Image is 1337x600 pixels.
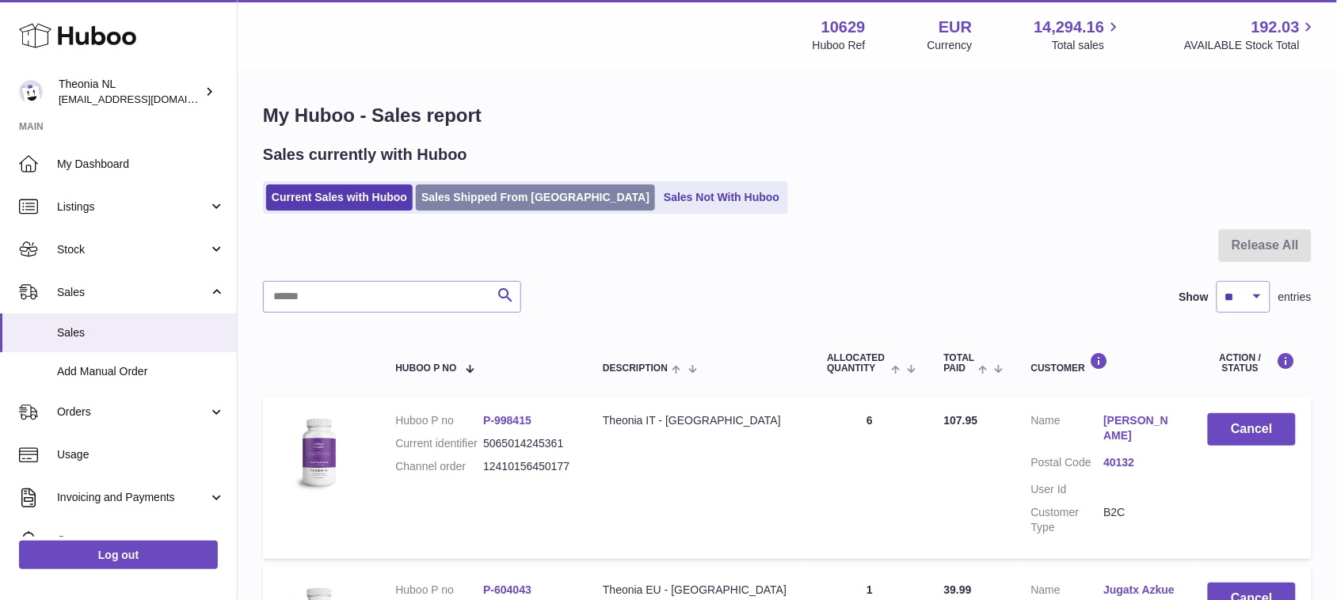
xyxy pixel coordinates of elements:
span: Total paid [944,353,975,374]
span: ALLOCATED Quantity [827,353,887,374]
span: Stock [57,242,208,257]
span: 14,294.16 [1034,17,1104,38]
a: Log out [19,541,218,569]
a: P-604043 [483,583,531,596]
div: Theonia EU - [GEOGRAPHIC_DATA] [603,583,795,598]
dt: Postal Code [1031,455,1104,474]
dd: B2C [1104,505,1177,535]
span: 192.03 [1251,17,1300,38]
img: info@wholesomegoods.eu [19,80,43,104]
span: Total sales [1052,38,1122,53]
span: entries [1278,290,1312,305]
a: 40132 [1104,455,1177,470]
span: Description [603,363,668,374]
dt: Huboo P no [395,413,483,428]
dt: Name [1031,413,1104,447]
div: Theonia IT - [GEOGRAPHIC_DATA] [603,413,795,428]
div: Theonia NL [59,77,201,107]
dt: Customer Type [1031,505,1104,535]
a: P-998415 [483,414,531,427]
span: [EMAIL_ADDRESS][DOMAIN_NAME] [59,93,233,105]
span: Sales [57,325,225,340]
dt: User Id [1031,482,1104,497]
a: Sales Not With Huboo [658,184,785,211]
span: 39.99 [944,583,972,596]
span: Add Manual Order [57,364,225,379]
span: Listings [57,199,208,215]
dt: Huboo P no [395,583,483,598]
span: AVAILABLE Stock Total [1184,38,1318,53]
span: 107.95 [944,414,978,427]
dd: 5065014245361 [483,436,571,451]
button: Cancel [1208,413,1296,446]
label: Show [1179,290,1209,305]
span: Usage [57,447,225,462]
td: 6 [811,397,928,558]
div: Action / Status [1208,352,1296,374]
span: My Dashboard [57,157,225,172]
span: Sales [57,285,208,300]
span: Orders [57,404,208,420]
h2: Sales currently with Huboo [263,144,467,165]
span: Huboo P no [395,363,456,374]
dd: 12410156450177 [483,459,571,474]
a: 192.03 AVAILABLE Stock Total [1184,17,1318,53]
a: [PERSON_NAME] [1104,413,1177,443]
strong: 10629 [821,17,866,38]
h1: My Huboo - Sales report [263,103,1312,128]
img: 106291725893008.jpg [279,413,358,492]
span: Invoicing and Payments [57,490,208,505]
dt: Current identifier [395,436,483,451]
a: 14,294.16 Total sales [1034,17,1122,53]
div: Currency [928,38,973,53]
a: Sales Shipped From [GEOGRAPHIC_DATA] [416,184,655,211]
div: Customer [1031,352,1176,374]
dt: Channel order [395,459,483,474]
span: Cases [57,533,225,548]
div: Huboo Ref [813,38,866,53]
a: Current Sales with Huboo [266,184,413,211]
strong: EUR [939,17,972,38]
